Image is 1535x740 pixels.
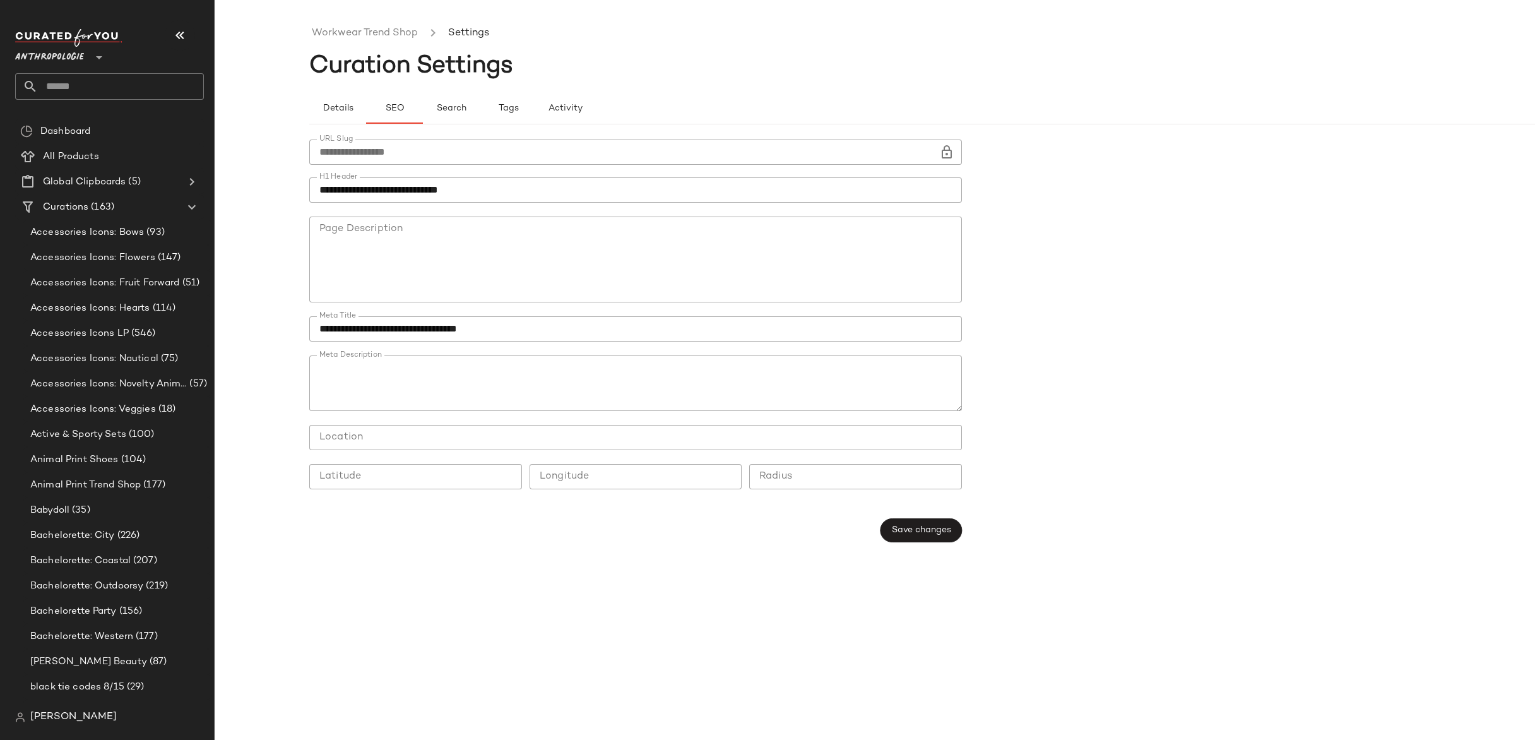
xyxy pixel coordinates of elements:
[436,104,466,114] span: Search
[30,554,131,568] span: Bachelorette: Coastal
[147,655,167,669] span: (87)
[150,301,176,316] span: (114)
[40,124,90,139] span: Dashboard
[30,604,117,619] span: Bachelorette Party
[309,54,513,79] span: Curation Settings
[891,525,951,535] span: Save changes
[30,579,143,594] span: Bachelorette: Outdoorsy
[180,276,200,290] span: (51)
[129,326,156,341] span: (546)
[384,104,404,114] span: SEO
[30,528,115,543] span: Bachelorette: City
[30,427,126,442] span: Active & Sporty Sets
[30,680,124,695] span: black tie codes 8/15
[141,478,165,492] span: (177)
[446,25,492,42] li: Settings
[880,518,962,542] button: Save changes
[144,225,165,240] span: (93)
[43,200,88,215] span: Curations
[119,453,146,467] span: (104)
[15,712,25,722] img: svg%3e
[30,630,133,644] span: Bachelorette: Western
[158,352,179,366] span: (75)
[156,402,176,417] span: (18)
[30,453,119,467] span: Animal Print Shoes
[126,427,155,442] span: (100)
[69,503,90,518] span: (35)
[30,503,69,518] span: Babydoll
[30,710,117,725] span: [PERSON_NAME]
[30,276,180,290] span: Accessories Icons: Fruit Forward
[133,630,158,644] span: (177)
[322,104,353,114] span: Details
[30,352,158,366] span: Accessories Icons: Nautical
[143,579,168,594] span: (219)
[15,29,122,47] img: cfy_white_logo.C9jOOHJF.svg
[43,150,99,164] span: All Products
[30,377,187,391] span: Accessories Icons: Novelty Animal
[30,251,155,265] span: Accessories Icons: Flowers
[43,175,126,189] span: Global Clipboards
[126,175,140,189] span: (5)
[15,43,84,66] span: Anthropologie
[124,680,145,695] span: (29)
[115,528,140,543] span: (226)
[30,301,150,316] span: Accessories Icons: Hearts
[117,604,143,619] span: (156)
[312,25,418,42] a: Workwear Trend Shop
[20,125,33,138] img: svg%3e
[187,377,207,391] span: (57)
[547,104,582,114] span: Activity
[30,225,144,240] span: Accessories Icons: Bows
[30,402,156,417] span: Accessories Icons: Veggies
[30,655,147,669] span: [PERSON_NAME] Beauty
[155,251,181,265] span: (147)
[497,104,518,114] span: Tags
[30,478,141,492] span: Animal Print Trend Shop
[131,554,157,568] span: (207)
[30,326,129,341] span: Accessories Icons LP
[88,200,114,215] span: (163)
